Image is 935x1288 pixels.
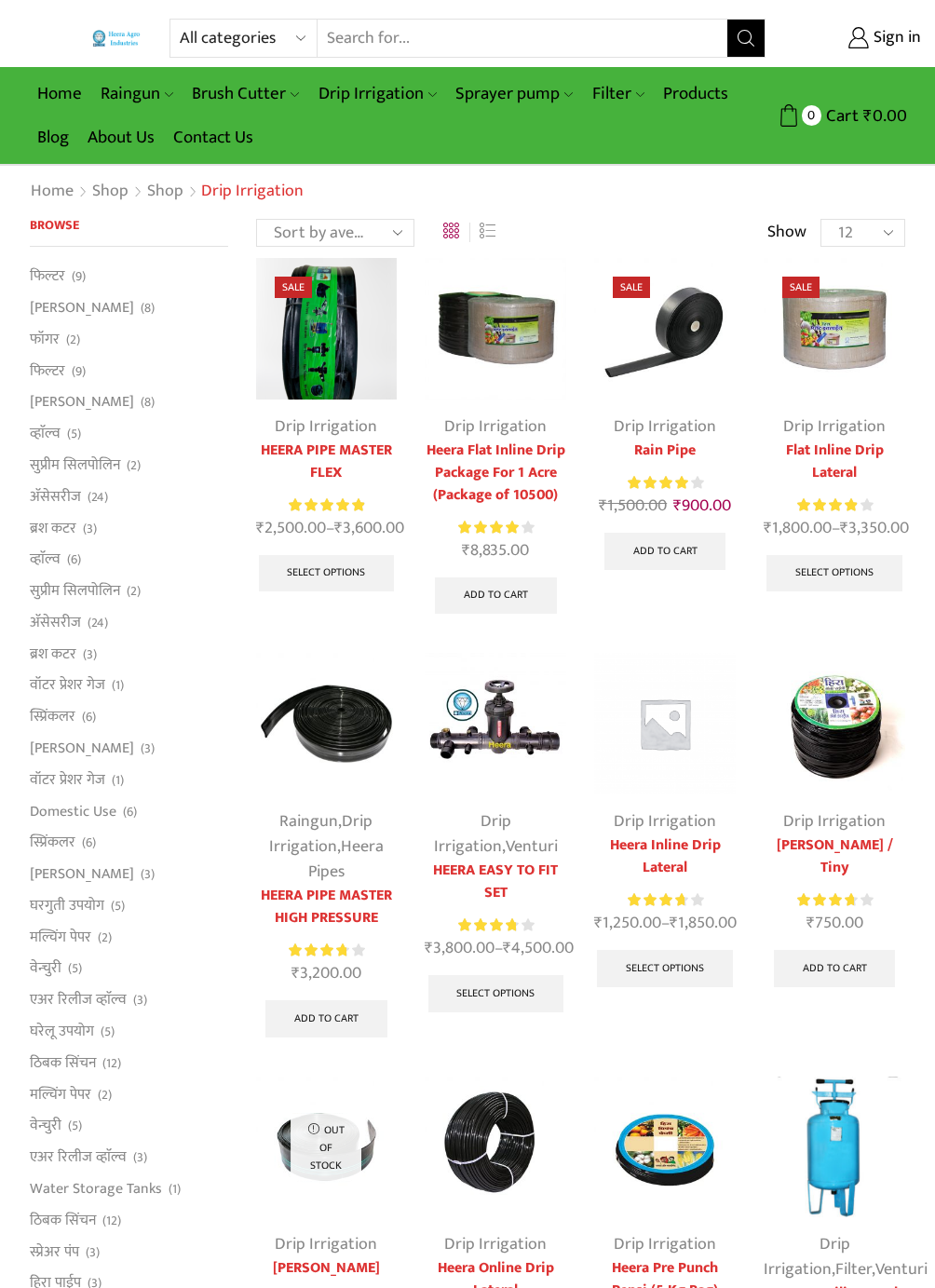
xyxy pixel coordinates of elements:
[821,103,859,129] span: Cart
[72,362,86,381] span: (9)
[628,890,685,910] span: Rated out of 5
[141,865,155,884] span: (3)
[434,807,511,861] a: Drip Irrigation
[256,440,398,484] a: HEERA PIPE MASTER FLEX
[30,1110,61,1142] a: वेन्चुरी
[594,258,736,400] img: Heera Rain Pipe
[806,909,863,937] bdi: 750.00
[594,834,736,879] a: Heera Inline Drip Lateral
[30,670,105,701] a: वॉटर प्रेशर गेज
[594,911,736,936] span: –
[78,115,164,159] a: About Us
[444,413,547,441] a: Drip Irrigation
[628,890,703,910] div: Rated 3.81 out of 5
[462,536,529,564] bdi: 8,835.00
[875,1255,928,1283] a: Venturi
[256,219,414,247] select: Shop order
[30,1047,96,1078] a: ठिबक सिंचन
[435,577,557,615] a: Add to cart: “Heera Flat Inline Drip Package For 1 Acre (Package of 10500)”
[102,1054,121,1073] span: (12)
[673,492,682,520] span: ₹
[30,953,61,984] a: वेन्चुरी
[425,934,433,962] span: ₹
[767,221,806,245] span: Show
[318,20,727,57] input: Search for...
[68,959,82,978] span: (5)
[30,265,65,291] a: फिल्टर
[30,1142,127,1173] a: एअर रिलीज व्हाॅल्व
[863,102,873,130] span: ₹
[425,936,566,961] span: –
[599,492,667,520] bdi: 1,500.00
[88,488,108,507] span: (24)
[127,582,141,601] span: (2)
[654,72,738,115] a: Products
[599,492,607,520] span: ₹
[30,292,134,324] a: [PERSON_NAME]
[869,26,921,50] span: Sign in
[613,277,650,298] span: Sale
[112,676,124,695] span: (1)
[30,214,79,236] span: Browse
[256,653,398,794] img: Heera Flex Pipe
[256,885,398,929] a: HEERA PIPE MASTER HIGH PRESSURE
[458,915,534,935] div: Rated 3.83 out of 5
[462,536,470,564] span: ₹
[784,99,907,133] a: 0 Cart ₹0.00
[793,21,921,55] a: Sign in
[133,991,147,1010] span: (3)
[30,827,75,859] a: स्प्रिंकलर
[802,105,821,125] span: 0
[201,182,304,202] h1: Drip Irrigation
[30,638,76,670] a: ब्रश कटर
[764,440,905,484] a: Flat Inline Drip Lateral
[141,393,155,412] span: (8)
[428,975,564,1012] a: Select options for “HEERA EASY TO FIT SET”
[628,473,703,493] div: Rated 4.13 out of 5
[458,518,522,537] span: Rated out of 5
[506,833,558,861] a: Venturi
[123,803,137,821] span: (6)
[764,516,905,541] span: –
[614,1230,716,1258] a: Drip Irrigation
[98,929,112,947] span: (2)
[30,921,91,953] a: मल्चिंग पेपर
[66,331,80,349] span: (2)
[111,897,125,915] span: (5)
[334,514,343,542] span: ₹
[256,514,326,542] bdi: 2,500.00
[72,267,86,286] span: (9)
[594,1077,736,1218] img: Heera Pre Punch Pepsi
[764,834,905,879] a: [PERSON_NAME] / Tiny
[83,645,97,664] span: (3)
[289,495,364,515] div: Rated 5.00 out of 5
[30,1078,91,1110] a: मल्चिंग पेपर
[28,72,91,115] a: Home
[30,355,65,386] a: फिल्टर
[30,1173,162,1204] a: Water Storage Tanks
[806,909,815,937] span: ₹
[88,614,108,632] span: (24)
[291,959,300,987] span: ₹
[30,418,61,450] a: व्हाॅल्व
[30,733,134,765] a: [PERSON_NAME]
[446,72,582,115] a: Sprayer pump
[279,807,338,835] a: Raingun
[102,1212,121,1230] span: (12)
[30,481,81,512] a: अ‍ॅसेसरीज
[614,807,716,835] a: Drip Irrigation
[30,449,120,481] a: सुप्रीम सिलपोलिन
[425,860,566,904] a: HEERA EASY TO FIT SET
[83,520,97,538] span: (3)
[783,807,886,835] a: Drip Irrigation
[764,1232,905,1282] div: , ,
[727,20,765,57] button: Search button
[425,258,566,400] img: Flat Inline
[98,1086,112,1105] span: (2)
[141,299,155,318] span: (8)
[425,653,566,794] img: Heera Easy To Fit Set
[289,495,364,515] span: Rated out of 5
[425,809,566,860] div: ,
[169,1180,181,1199] span: (1)
[30,180,75,204] a: Home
